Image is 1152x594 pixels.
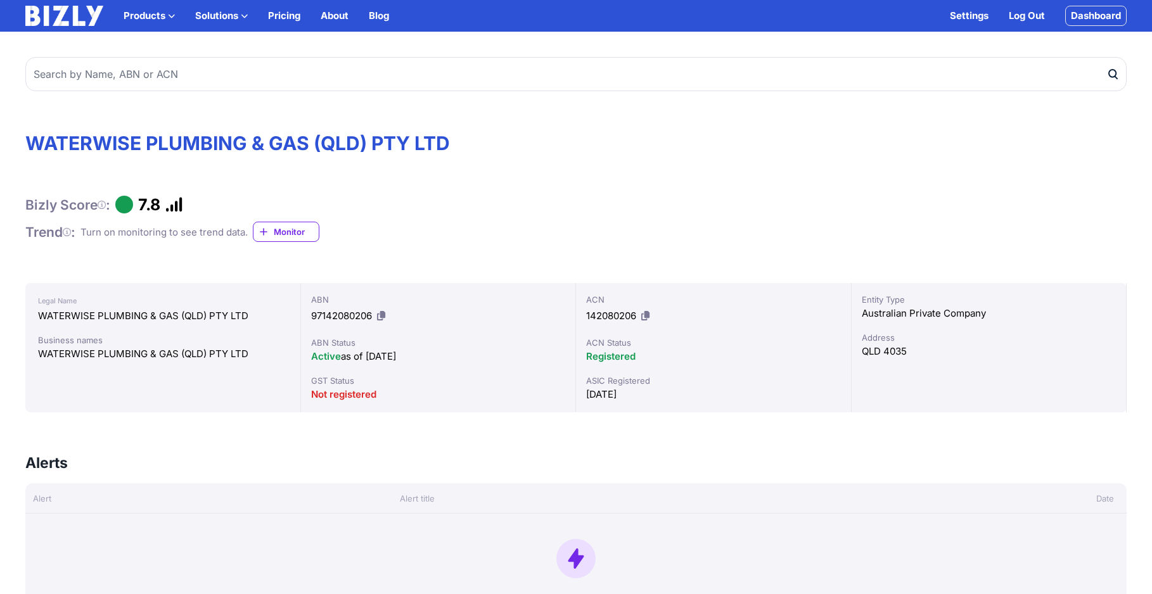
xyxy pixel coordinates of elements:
a: Settings [950,8,989,23]
div: QLD 4035 [862,344,1117,359]
div: Australian Private Company [862,306,1117,321]
div: GST Status [311,374,566,387]
div: as of [DATE] [311,349,566,364]
span: Monitor [274,225,319,238]
a: Log Out [1009,8,1045,23]
div: WATERWISE PLUMBING & GAS (QLD) PTY LTD [38,346,288,362]
div: Alert [25,492,392,505]
div: ACN Status [586,336,841,349]
div: ASIC Registered [586,374,841,387]
a: About [321,8,349,23]
div: Legal Name [38,293,288,308]
h1: Bizly Score : [25,196,110,213]
a: Dashboard [1065,6,1127,26]
span: 97142080206 [311,310,372,322]
span: Not registered [311,388,376,400]
div: Entity Type [862,293,1117,306]
h1: 7.8 [138,195,160,214]
button: Solutions [195,8,248,23]
div: Turn on monitoring to see trend data. [80,225,248,240]
div: [DATE] [586,387,841,402]
span: Registered [586,350,636,362]
span: 142080206 [586,310,636,322]
div: WATERWISE PLUMBING & GAS (QLD) PTY LTD [38,308,288,324]
div: Alert title [392,492,943,505]
h1: WATERWISE PLUMBING & GAS (QLD) PTY LTD [25,132,1127,155]
h1: Trend : [25,224,75,241]
div: ABN [311,293,566,306]
h3: Alerts [25,453,68,473]
div: ABN Status [311,336,566,349]
div: ACN [586,293,841,306]
a: Monitor [253,222,319,242]
div: Address [862,331,1117,344]
div: Date [943,492,1127,505]
a: Pricing [268,8,300,23]
input: Search by Name, ABN or ACN [25,57,1127,91]
span: Active [311,350,341,362]
div: Business names [38,334,288,346]
button: Products [124,8,175,23]
a: Blog [369,8,389,23]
